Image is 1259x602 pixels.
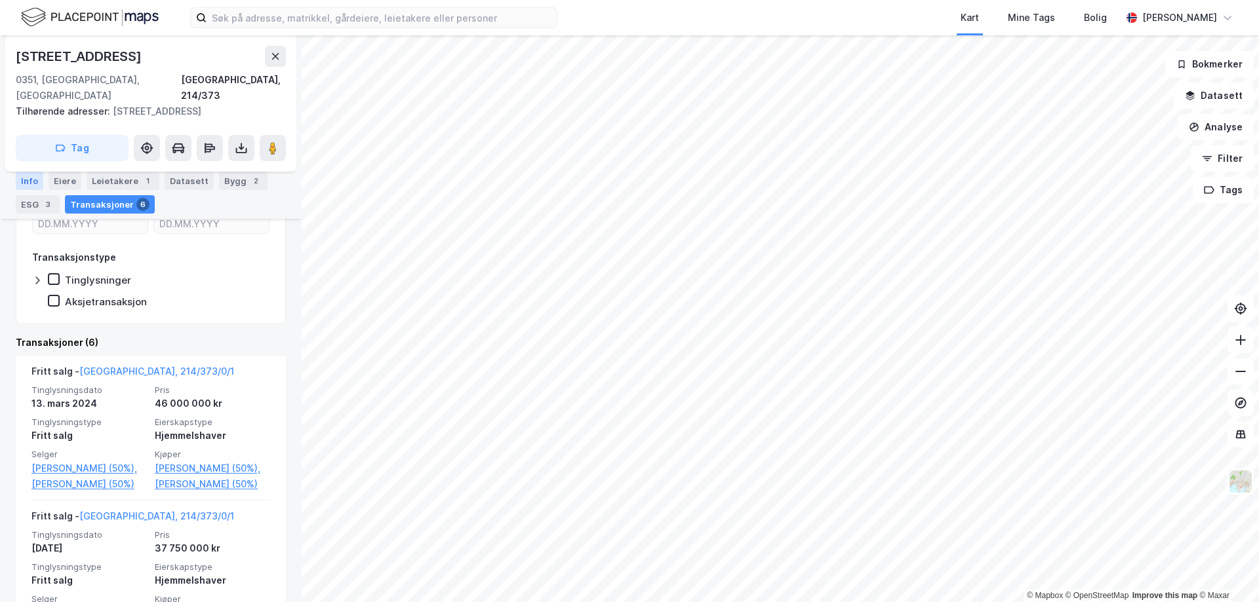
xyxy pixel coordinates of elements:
[32,250,116,265] div: Transaksjonstype
[16,172,43,190] div: Info
[1008,10,1055,26] div: Mine Tags
[249,174,262,187] div: 2
[16,335,286,350] div: Transaksjoner (6)
[155,396,270,411] div: 46 000 000 kr
[33,214,148,233] input: DD.MM.YYYY
[1165,51,1254,77] button: Bokmerker
[219,172,268,190] div: Bygg
[1174,83,1254,109] button: Datasett
[31,417,147,428] span: Tinglysningstype
[79,510,234,521] a: [GEOGRAPHIC_DATA], 214/373/0/1
[31,396,147,411] div: 13. mars 2024
[1027,591,1063,600] a: Mapbox
[79,366,234,377] a: [GEOGRAPHIC_DATA], 214/373/0/1
[31,508,234,529] div: Fritt salg -
[65,295,147,308] div: Aksjetransaksjon
[207,8,557,28] input: Søk på adresse, matrikkel, gårdeiere, leietakere eller personer
[31,385,147,396] span: Tinglysningsdato
[16,72,181,103] div: 0351, [GEOGRAPHIC_DATA], [GEOGRAPHIC_DATA]
[165,172,214,190] div: Datasett
[1228,469,1253,494] img: Z
[1084,10,1107,26] div: Bolig
[155,428,270,443] div: Hjemmelshaver
[1193,177,1254,203] button: Tags
[1066,591,1129,600] a: OpenStreetMap
[1191,145,1254,172] button: Filter
[155,461,270,476] a: [PERSON_NAME] (50%),
[155,561,270,573] span: Eierskapstype
[31,573,147,588] div: Fritt salg
[21,6,159,29] img: logo.f888ab2527a4732fd821a326f86c7f29.svg
[49,172,81,190] div: Eiere
[141,174,154,187] div: 1
[155,449,270,460] span: Kjøper
[31,364,234,385] div: Fritt salg -
[31,476,147,492] a: [PERSON_NAME] (50%)
[41,198,54,211] div: 3
[87,172,159,190] div: Leietakere
[1132,591,1197,600] a: Improve this map
[31,540,147,556] div: [DATE]
[31,461,147,476] a: [PERSON_NAME] (50%),
[31,561,147,573] span: Tinglysningstype
[16,46,144,67] div: [STREET_ADDRESS]
[31,428,147,443] div: Fritt salg
[31,449,147,460] span: Selger
[16,195,60,214] div: ESG
[16,135,129,161] button: Tag
[154,214,269,233] input: DD.MM.YYYY
[155,540,270,556] div: 37 750 000 kr
[155,417,270,428] span: Eierskapstype
[1142,10,1217,26] div: [PERSON_NAME]
[1178,114,1254,140] button: Analyse
[181,72,286,103] div: [GEOGRAPHIC_DATA], 214/373
[16,105,113,117] span: Tilhørende adresser:
[136,198,150,211] div: 6
[16,103,275,119] div: [STREET_ADDRESS]
[31,529,147,540] span: Tinglysningsdato
[155,476,270,492] a: [PERSON_NAME] (50%)
[961,10,979,26] div: Kart
[65,274,131,286] div: Tinglysninger
[155,385,270,396] span: Pris
[65,195,155,214] div: Transaksjoner
[1193,539,1259,602] iframe: Chat Widget
[155,529,270,540] span: Pris
[155,573,270,588] div: Hjemmelshaver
